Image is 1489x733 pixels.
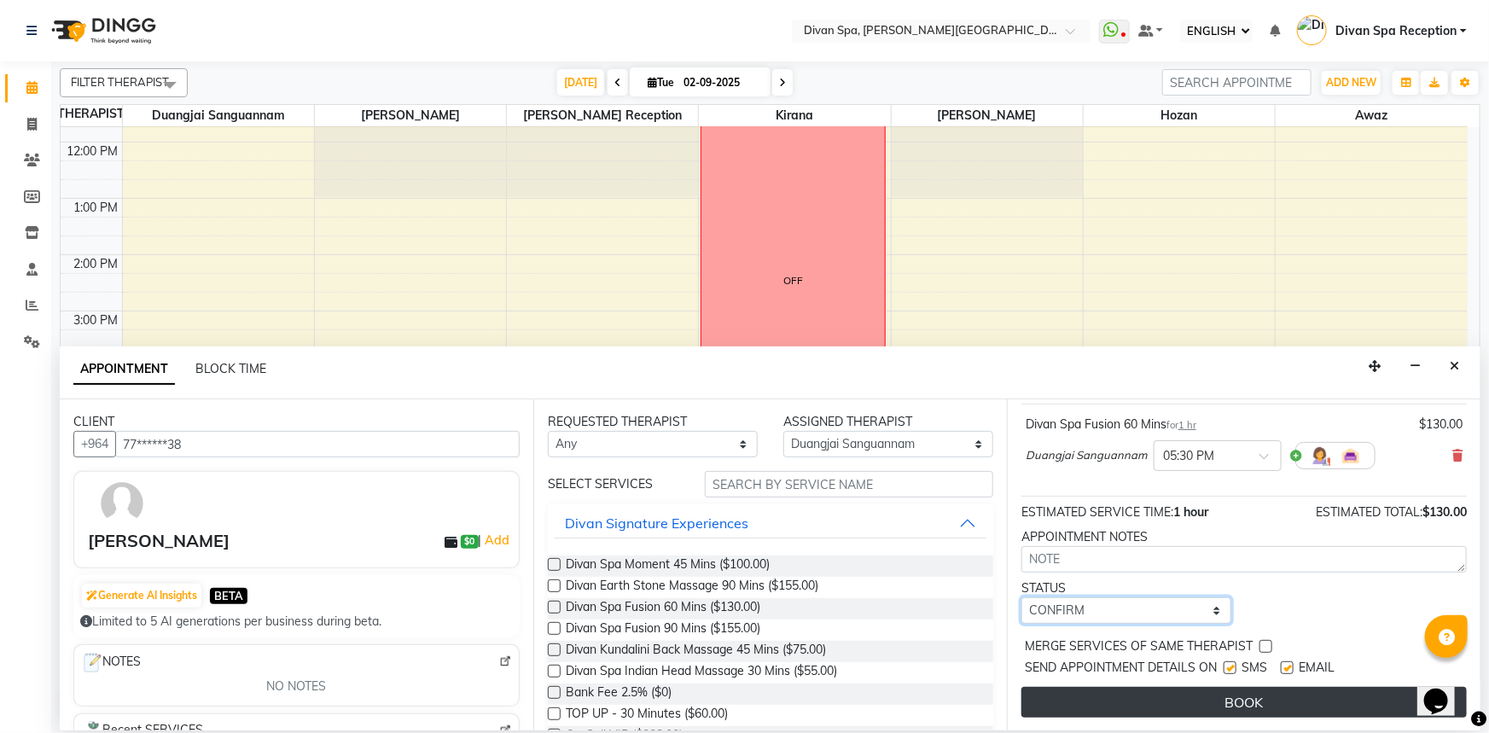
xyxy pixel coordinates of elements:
span: SEND APPOINTMENT DETAILS ON [1025,659,1217,680]
span: $130.00 [1422,504,1467,520]
div: SELECT SERVICES [535,475,692,493]
img: Hairdresser.png [1310,445,1330,466]
div: Limited to 5 AI generations per business during beta. [80,613,513,631]
span: NOTES [81,652,141,674]
span: Duangjai Sanguannam [123,105,314,126]
span: ESTIMATED SERVICE TIME: [1021,504,1173,520]
span: NO NOTES [266,678,326,695]
div: Divan Spa Fusion 60 Mins [1026,416,1196,433]
div: $130.00 [1419,416,1463,433]
span: Divan Spa Indian Head Massage 30 Mins ($55.00) [566,662,837,684]
div: APPOINTMENT NOTES [1021,528,1467,546]
span: Bank Fee 2.5% ($0) [566,684,672,705]
span: Divan Spa Reception [1335,22,1457,40]
span: FILTER THERAPIST [71,75,169,89]
div: 3:00 PM [71,311,122,329]
span: Divan Spa Fusion 90 Mins ($155.00) [566,620,760,641]
a: Add [482,530,512,550]
span: Divan Kundalini Back Massage 45 Mins ($75.00) [566,641,826,662]
div: 1:00 PM [71,199,122,217]
div: CLIENT [73,413,520,431]
span: 1 hour [1173,504,1208,520]
div: ASSIGNED THERAPIST [783,413,993,431]
span: BLOCK TIME [195,361,266,376]
span: SMS [1242,659,1267,680]
span: 1 hr [1178,419,1196,431]
span: ADD NEW [1326,76,1376,89]
span: | [479,530,512,550]
div: Divan Signature Experiences [565,513,748,533]
span: [DATE] [557,69,604,96]
div: 2:00 PM [71,255,122,273]
button: +964 [73,431,116,457]
input: SEARCH APPOINTMENT [1162,69,1312,96]
span: kirana [699,105,890,126]
input: 2025-09-02 [678,70,764,96]
span: Tue [643,76,678,89]
iframe: chat widget [1417,665,1472,716]
div: [PERSON_NAME] [88,528,230,554]
span: Duangjai Sanguannam [1026,447,1147,464]
img: avatar [97,479,147,528]
span: EMAIL [1299,659,1335,680]
small: for [1166,419,1196,431]
span: Awaz [1276,105,1468,126]
span: MERGE SERVICES OF SAME THERAPIST [1025,637,1253,659]
span: Divan Spa Moment 45 Mins ($100.00) [566,556,770,577]
div: STATUS [1021,579,1231,597]
div: OFF [783,273,803,288]
div: REQUESTED THERAPIST [548,413,758,431]
span: [PERSON_NAME] Reception [507,105,698,126]
button: Close [1442,353,1467,380]
span: TOP UP - 30 Minutes ($60.00) [566,705,728,726]
span: [PERSON_NAME] [315,105,506,126]
input: SEARCH BY SERVICE NAME [705,471,993,497]
span: $0 [461,535,478,549]
img: Divan Spa Reception [1297,15,1327,45]
div: THERAPIST [61,105,122,123]
img: Interior.png [1341,445,1361,466]
button: ADD NEW [1322,71,1381,95]
img: logo [44,7,160,55]
input: SEARCH BY NAME/MOBILE/EMAIL/CODE [115,431,520,457]
span: ESTIMATED TOTAL: [1316,504,1422,520]
span: Divan Spa Fusion 60 Mins ($130.00) [566,598,760,620]
span: Hozan [1084,105,1275,126]
span: APPOINTMENT [73,354,175,385]
button: Generate AI Insights [82,584,201,608]
span: Divan Earth Stone Massage 90 Mins ($155.00) [566,577,818,598]
button: BOOK [1021,687,1467,718]
div: 12:00 PM [64,143,122,160]
span: [PERSON_NAME] [892,105,1083,126]
span: BETA [210,588,247,604]
button: Divan Signature Experiences [555,508,986,538]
